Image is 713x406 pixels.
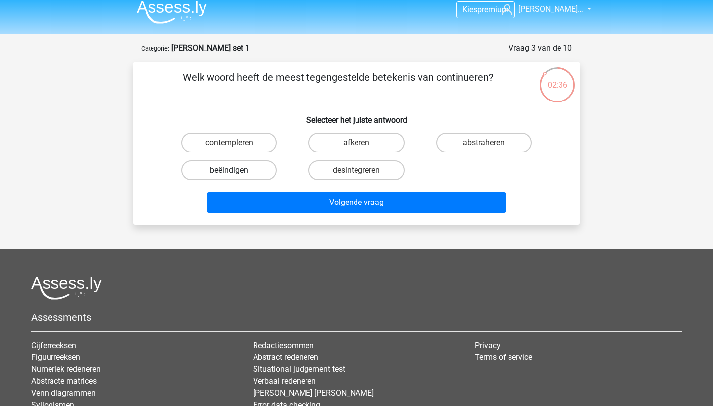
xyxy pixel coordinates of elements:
a: Redactiesommen [253,341,314,350]
a: Abstract redeneren [253,353,318,362]
h6: Selecteer het juiste antwoord [149,107,564,125]
a: Situational judgement test [253,364,345,374]
small: Categorie: [141,45,169,52]
label: afkeren [308,133,404,152]
a: Kiespremium [457,3,514,16]
a: Abstracte matrices [31,376,97,386]
a: Privacy [475,341,501,350]
span: premium [477,5,509,14]
p: Welk woord heeft de meest tegengestelde betekenis van continueren? [149,70,527,100]
a: Figuurreeksen [31,353,80,362]
div: 02:36 [539,66,576,91]
label: contempleren [181,133,277,152]
a: Numeriek redeneren [31,364,101,374]
a: Cijferreeksen [31,341,76,350]
h5: Assessments [31,311,682,323]
label: beëindigen [181,160,277,180]
label: abstraheren [436,133,532,152]
a: Venn diagrammen [31,388,96,398]
img: Assessly logo [31,276,102,300]
a: Terms of service [475,353,532,362]
img: Assessly [137,0,207,24]
strong: [PERSON_NAME] set 1 [171,43,250,52]
a: [PERSON_NAME] [PERSON_NAME] [253,388,374,398]
span: Kies [462,5,477,14]
div: Vraag 3 van de 10 [509,42,572,54]
a: Verbaal redeneren [253,376,316,386]
button: Volgende vraag [207,192,507,213]
label: desintegreren [308,160,404,180]
a: [PERSON_NAME]… [498,3,584,15]
span: [PERSON_NAME]… [518,4,583,14]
